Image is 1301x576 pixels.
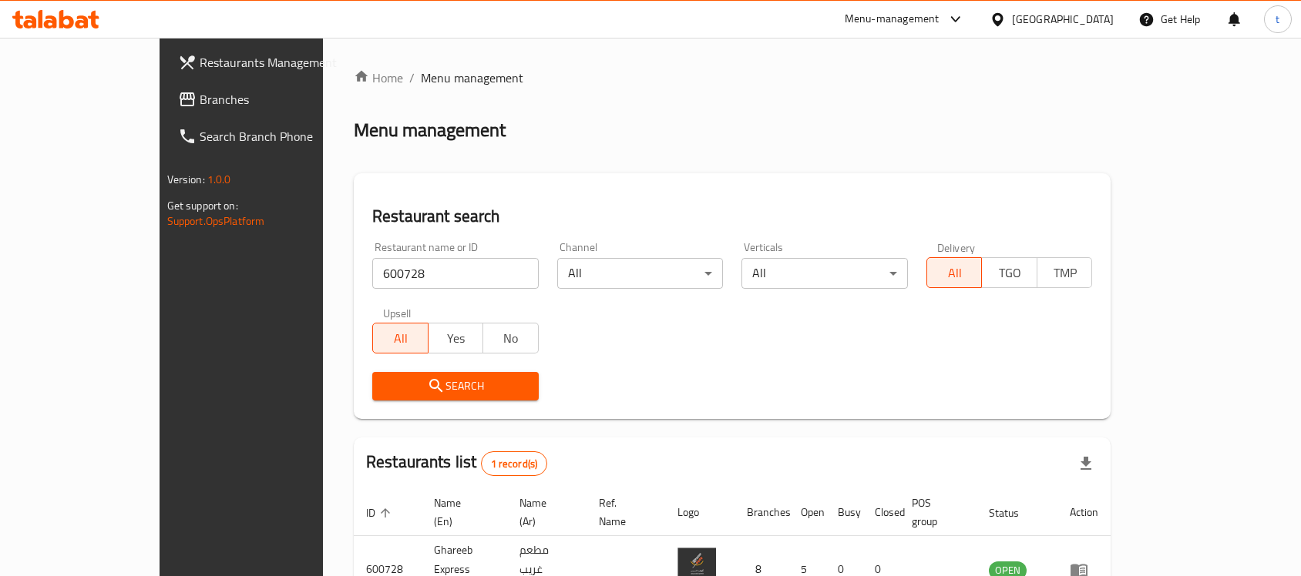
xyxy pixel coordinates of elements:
span: TMP [1044,262,1087,284]
button: TGO [981,257,1037,288]
div: Total records count [481,451,548,476]
div: Export file [1067,445,1104,482]
a: Search Branch Phone [166,118,377,155]
input: Search for restaurant name or ID.. [372,258,539,289]
span: TGO [988,262,1031,284]
a: Restaurants Management [166,44,377,81]
span: Get support on: [167,196,238,216]
div: All [741,258,908,289]
button: All [372,323,429,353]
span: Version: [167,169,205,189]
span: Name (Ar) [519,494,568,531]
span: All [933,262,977,284]
th: Logo [665,489,735,536]
li: / [409,69,415,87]
span: No [489,327,533,350]
h2: Restaurants list [366,450,547,476]
div: [GEOGRAPHIC_DATA] [1012,11,1114,28]
span: Restaurants Management [200,53,365,72]
span: Name (En) [434,494,489,531]
th: Action [1057,489,1111,536]
a: Home [354,69,403,87]
span: 1.0.0 [207,169,231,189]
button: TMP [1037,257,1093,288]
nav: breadcrumb [354,69,1111,87]
span: ID [366,504,395,522]
th: Closed [862,489,899,536]
div: Menu-management [845,10,940,28]
label: Delivery [937,242,976,253]
span: Search Branch Phone [200,127,365,146]
div: All [557,258,724,289]
span: Search [385,377,526,396]
span: t [1276,11,1279,28]
th: Open [788,489,825,536]
button: All [926,257,983,288]
span: Ref. Name [599,494,647,531]
button: No [482,323,539,353]
span: 1 record(s) [482,457,547,471]
span: Menu management [421,69,523,87]
label: Upsell [383,307,412,318]
span: Branches [200,90,365,109]
th: Busy [825,489,862,536]
th: Branches [735,489,788,536]
a: Support.OpsPlatform [167,211,265,231]
button: Search [372,372,539,400]
h2: Restaurant search [372,205,1092,228]
span: All [379,327,422,350]
span: Yes [435,327,478,350]
h2: Menu management [354,118,506,142]
a: Branches [166,81,377,118]
span: Status [989,504,1039,522]
button: Yes [428,323,484,353]
span: POS group [912,494,958,531]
